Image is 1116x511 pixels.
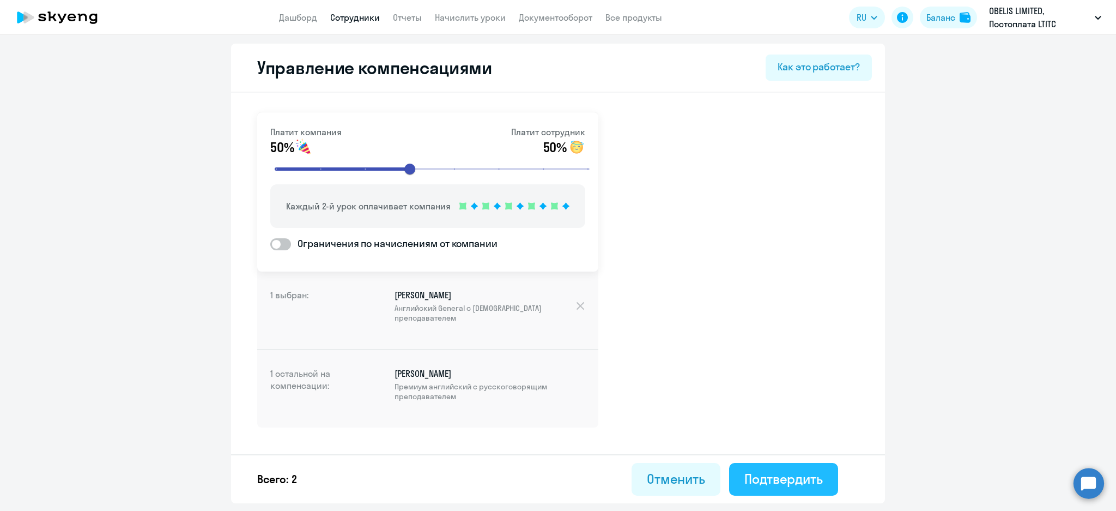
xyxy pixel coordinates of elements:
a: Дашборд [279,12,317,23]
p: Каждый 2-й урок оплачивает компания [286,200,451,213]
p: Всего: 2 [257,472,297,487]
h2: Управление компенсациями [244,57,492,79]
button: OBELIS LIMITED, Постоплата LTITC [984,4,1107,31]
span: 50% [270,139,294,156]
a: Документооборот [519,12,592,23]
span: Премиум английский с русскоговорящим преподавателем [395,382,585,401]
h4: 1 выбран: [270,289,357,332]
div: Как это работает? [778,60,860,74]
p: OBELIS LIMITED, Постоплата LTITC [989,4,1090,31]
a: Отчеты [393,12,422,23]
img: balance [960,12,971,23]
div: Баланс [926,11,955,24]
span: RU [857,11,866,24]
button: Балансbalance [920,7,977,28]
div: Отменить [647,470,705,488]
p: Платит сотрудник [511,125,585,139]
span: Английский General с [DEMOGRAPHIC_DATA] преподавателем [395,303,575,323]
a: Начислить уроки [435,12,506,23]
img: smile [295,139,312,156]
div: Подтвердить [744,470,823,488]
h4: 1 остальной на компенсации: [270,368,357,410]
p: [PERSON_NAME] [395,289,575,323]
button: Подтвердить [729,463,838,496]
button: RU [849,7,885,28]
p: Платит компания [270,125,342,139]
button: Как это работает? [766,55,872,81]
a: Сотрудники [330,12,380,23]
img: smile [568,139,585,156]
a: Все продукты [605,12,662,23]
span: 50% [543,139,567,156]
p: [PERSON_NAME] [395,368,585,401]
button: Отменить [632,463,720,496]
span: Ограничения по начислениям от компании [291,237,498,251]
